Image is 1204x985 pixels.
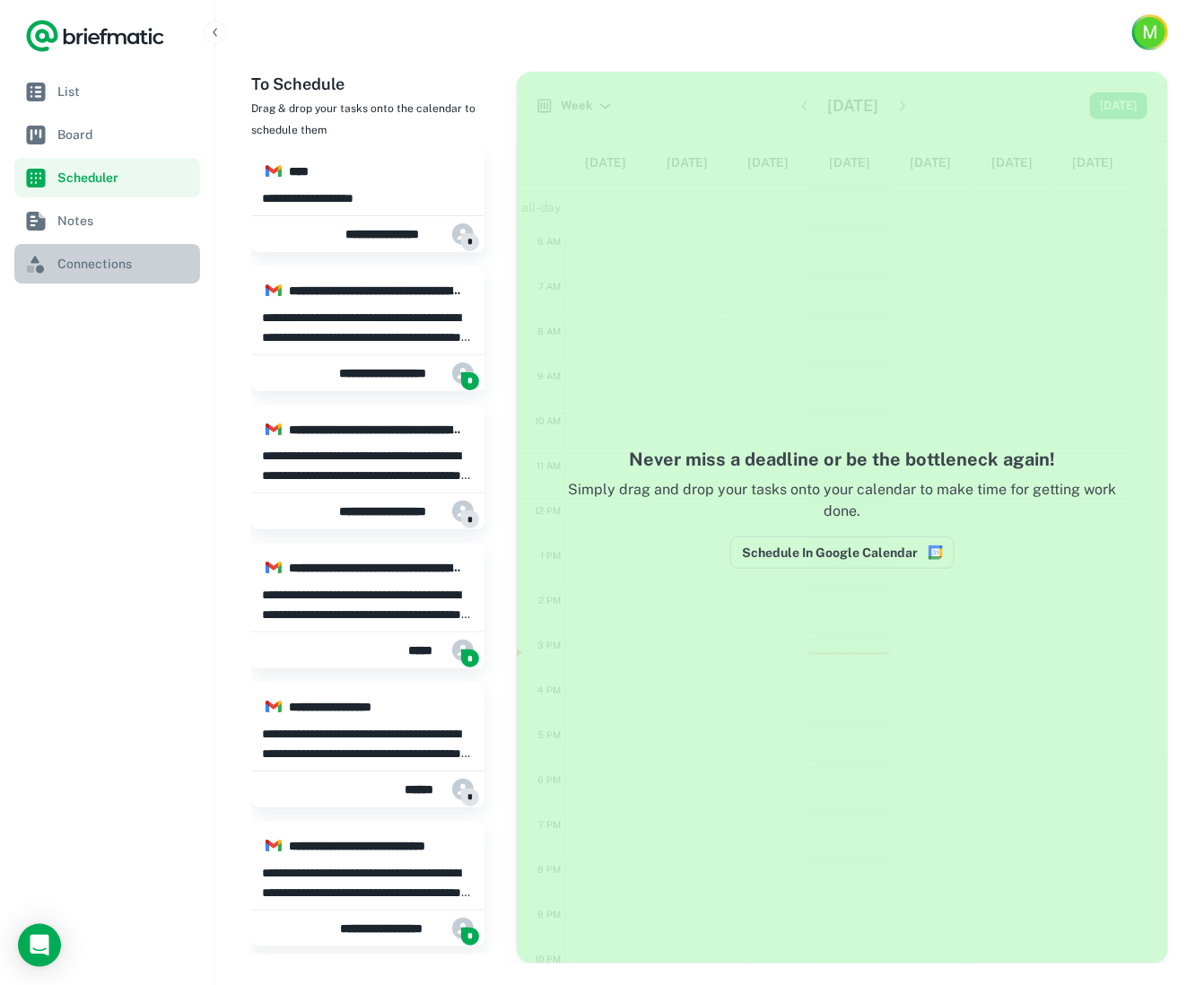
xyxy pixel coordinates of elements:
div: Mauricio Peirone [345,216,474,252]
span: Notes [57,211,193,231]
div: Cursor [405,771,474,807]
span: Connections [57,254,193,274]
img: gmail.png [266,699,282,715]
div: M [1135,17,1165,48]
div: Karl Chaffey (Jira) [339,493,474,529]
p: Simply drag and drop your tasks onto your calendar to make time for getting work done. [553,479,1132,536]
a: List [14,72,200,111]
img: gmail.png [266,283,282,299]
img: gmail.png [266,560,282,576]
div: Figma [408,632,474,668]
div: Load Chat [18,924,61,967]
div: Robert Mark (Jira) [340,911,474,946]
a: Notes [14,201,200,240]
div: Karl Chaffey (Jira) [339,355,474,391]
span: Board [57,125,193,144]
button: Connect to Google Calendar to reserve time in your schedule to complete this work [730,536,955,569]
img: gmail.png [266,838,282,854]
span: Drag & drop your tasks onto the calendar to schedule them [251,102,475,136]
h4: Never miss a deadline or be the bottleneck again! [553,446,1132,473]
button: Account button [1132,14,1168,50]
h6: To Schedule [251,72,502,97]
img: gmail.png [266,422,282,438]
a: Board [14,115,200,154]
a: Connections [14,244,200,283]
span: Scheduler [57,168,193,187]
img: gmail.png [266,163,282,179]
a: Logo [25,18,165,54]
span: List [57,82,193,101]
a: Scheduler [14,158,200,197]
